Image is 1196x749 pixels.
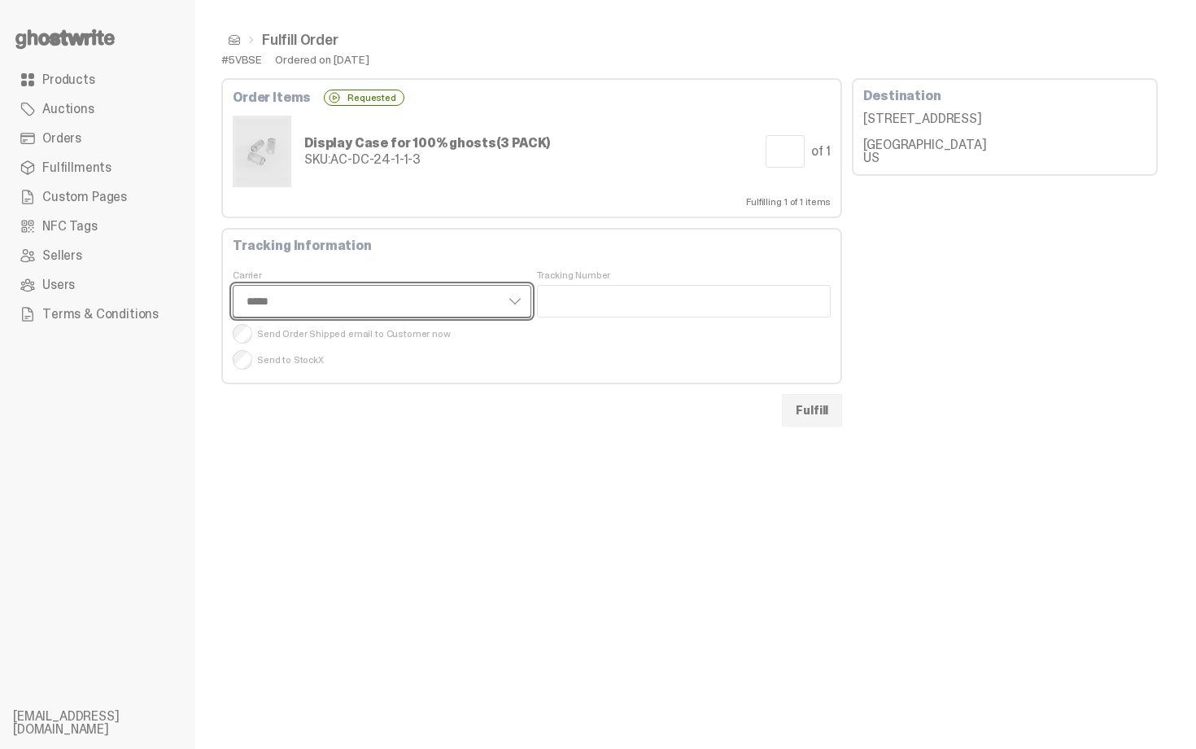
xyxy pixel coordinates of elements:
[537,285,832,318] input: Tracking Number
[42,103,94,116] span: Auctions
[13,241,182,270] a: Sellers
[233,324,252,344] input: Send Order Shipped email to Customer now
[233,324,831,344] span: Send Order Shipped email to Customer now
[42,73,95,86] span: Products
[13,153,182,182] a: Fulfillments
[236,119,288,184] img: display%20cases%203.png
[42,132,81,145] span: Orders
[42,278,75,291] span: Users
[304,137,550,150] div: Display Case for 100% ghosts
[275,54,369,65] div: Ordered on [DATE]
[863,112,1146,164] div: [STREET_ADDRESS] [GEOGRAPHIC_DATA] US
[782,394,842,427] button: Fulfill
[13,182,182,212] a: Custom Pages
[13,65,182,94] a: Products
[304,153,550,166] div: AC-DC-24-1-1-3
[13,124,182,153] a: Orders
[42,308,159,321] span: Terms & Conditions
[13,300,182,329] a: Terms & Conditions
[233,237,372,254] b: Tracking Information
[233,285,531,318] select: Carrier
[304,151,330,168] span: SKU:
[13,212,182,241] a: NFC Tags
[811,145,831,158] div: of 1
[496,134,551,151] span: (3 PACK)
[537,269,832,282] span: Tracking Number
[233,350,831,370] span: Send to StockX
[241,33,338,47] li: Fulfill Order
[42,161,111,174] span: Fulfillments
[42,249,82,262] span: Sellers
[233,197,831,207] div: Fulfilling 1 of 1 items
[863,87,941,104] b: Destination
[233,91,311,104] b: Order Items
[42,220,98,233] span: NFC Tags
[42,191,127,204] span: Custom Pages
[233,350,252,370] input: Send to StockX
[221,54,262,65] div: #5VBSE
[324,90,404,106] div: Requested
[13,710,208,736] li: [EMAIL_ADDRESS][DOMAIN_NAME]
[13,94,182,124] a: Auctions
[233,269,531,282] span: Carrier
[13,270,182,300] a: Users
